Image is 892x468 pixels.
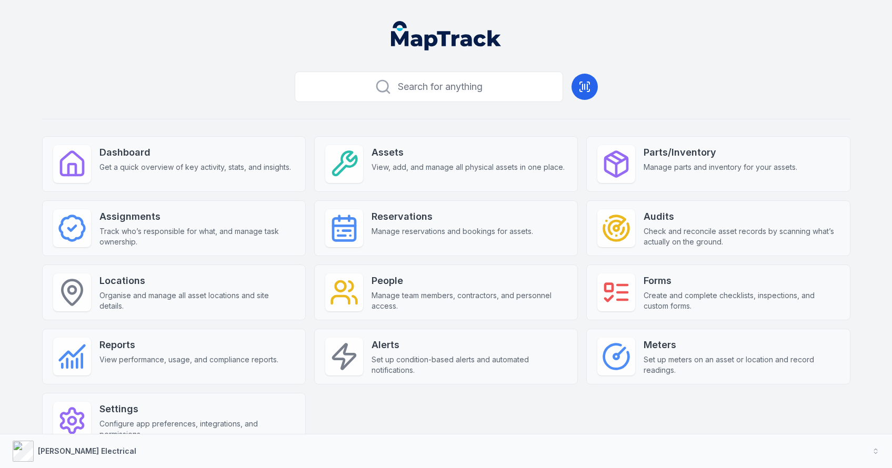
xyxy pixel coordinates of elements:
a: AuditsCheck and reconcile asset records by scanning what’s actually on the ground. [586,200,850,256]
strong: Settings [99,402,295,416]
span: Create and complete checklists, inspections, and custom forms. [644,290,839,311]
a: AlertsSet up condition-based alerts and automated notifications. [314,329,578,384]
a: SettingsConfigure app preferences, integrations, and permissions. [42,393,306,449]
a: Parts/InventoryManage parts and inventory for your assets. [586,136,850,192]
strong: [PERSON_NAME] Electrical [38,446,136,455]
strong: Assignments [99,209,295,224]
span: Search for anything [398,79,483,94]
span: Manage reservations and bookings for assets. [372,226,533,237]
strong: Reservations [372,209,533,224]
span: Configure app preferences, integrations, and permissions. [99,419,295,440]
strong: Assets [372,145,565,160]
a: ReservationsManage reservations and bookings for assets. [314,200,578,256]
span: Organise and manage all asset locations and site details. [99,290,295,311]
a: AssignmentsTrack who’s responsible for what, and manage task ownership. [42,200,306,256]
a: AssetsView, add, and manage all physical assets in one place. [314,136,578,192]
strong: People [372,273,567,288]
span: View, add, and manage all physical assets in one place. [372,162,565,172]
a: DashboardGet a quick overview of key activity, stats, and insights. [42,136,306,192]
strong: Reports [99,338,278,352]
a: LocationsOrganise and manage all asset locations and site details. [42,264,306,320]
span: Check and reconcile asset records by scanning what’s actually on the ground. [644,226,839,247]
button: Search for anything [295,72,563,102]
strong: Audits [644,209,839,224]
span: Set up meters on an asset or location and record readings. [644,354,839,375]
a: ReportsView performance, usage, and compliance reports. [42,329,306,384]
span: View performance, usage, and compliance reports. [99,354,278,365]
span: Track who’s responsible for what, and manage task ownership. [99,226,295,247]
a: FormsCreate and complete checklists, inspections, and custom forms. [586,264,850,320]
span: Manage team members, contractors, and personnel access. [372,290,567,311]
a: MetersSet up meters on an asset or location and record readings. [586,329,850,384]
strong: Forms [644,273,839,288]
strong: Locations [99,273,295,288]
span: Set up condition-based alerts and automated notifications. [372,354,567,375]
nav: Global [374,21,518,50]
a: PeopleManage team members, contractors, and personnel access. [314,264,578,320]
span: Manage parts and inventory for your assets. [644,162,797,172]
strong: Alerts [372,338,567,352]
strong: Parts/Inventory [644,145,797,160]
strong: Meters [644,338,839,352]
span: Get a quick overview of key activity, stats, and insights. [99,162,291,172]
strong: Dashboard [99,145,291,160]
